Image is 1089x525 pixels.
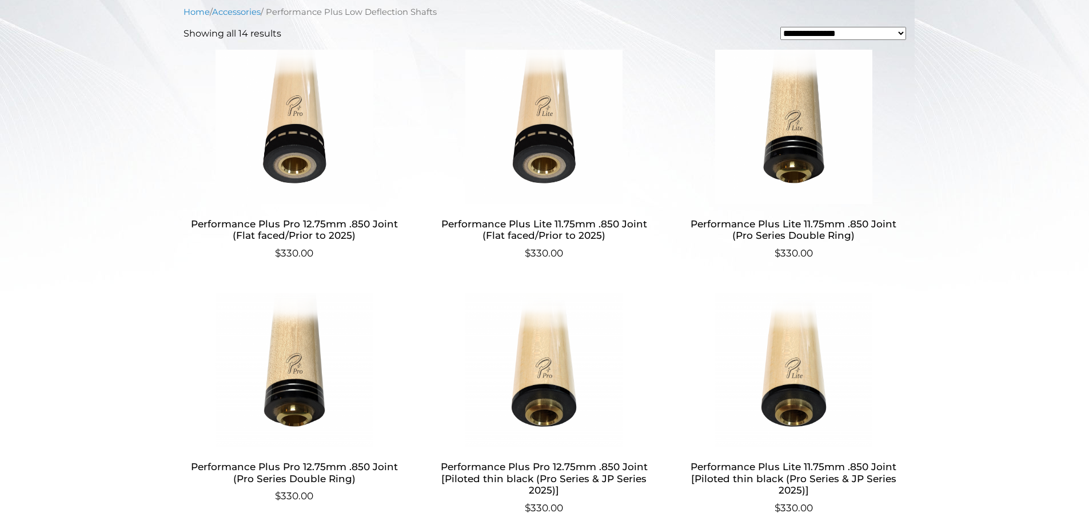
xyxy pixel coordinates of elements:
[525,502,563,514] bdi: 330.00
[775,502,813,514] bdi: 330.00
[184,27,281,41] p: Showing all 14 results
[775,247,780,259] span: $
[433,293,655,516] a: Performance Plus Pro 12.75mm .850 Joint [Piloted thin black (Pro Series & JP Series 2025)] $330.00
[683,293,905,516] a: Performance Plus Lite 11.75mm .850 Joint [Piloted thin black (Pro Series & JP Series 2025)] $330.00
[433,456,655,501] h2: Performance Plus Pro 12.75mm .850 Joint [Piloted thin black (Pro Series & JP Series 2025)]
[184,293,406,447] img: Performance Plus Pro 12.75mm .850 Joint (Pro Series Double Ring)
[775,502,780,514] span: $
[275,247,313,259] bdi: 330.00
[525,502,530,514] span: $
[433,50,655,204] img: Performance Plus Lite 11.75mm .850 Joint (Flat faced/Prior to 2025)
[184,293,406,504] a: Performance Plus Pro 12.75mm .850 Joint (Pro Series Double Ring) $330.00
[775,247,813,259] bdi: 330.00
[433,50,655,261] a: Performance Plus Lite 11.75mm .850 Joint (Flat faced/Prior to 2025) $330.00
[433,293,655,447] img: Performance Plus Pro 12.75mm .850 Joint [Piloted thin black (Pro Series & JP Series 2025)]
[683,50,905,204] img: Performance Plus Lite 11.75mm .850 Joint (Pro Series Double Ring)
[683,293,905,447] img: Performance Plus Lite 11.75mm .850 Joint [Piloted thin black (Pro Series & JP Series 2025)]
[683,213,905,246] h2: Performance Plus Lite 11.75mm .850 Joint (Pro Series Double Ring)
[184,456,406,490] h2: Performance Plus Pro 12.75mm .850 Joint (Pro Series Double Ring)
[184,6,906,18] nav: Breadcrumb
[275,490,281,502] span: $
[184,7,210,17] a: Home
[275,247,281,259] span: $
[683,50,905,261] a: Performance Plus Lite 11.75mm .850 Joint (Pro Series Double Ring) $330.00
[525,247,563,259] bdi: 330.00
[184,50,406,261] a: Performance Plus Pro 12.75mm .850 Joint (Flat faced/Prior to 2025) $330.00
[212,7,261,17] a: Accessories
[525,247,530,259] span: $
[184,50,406,204] img: Performance Plus Pro 12.75mm .850 Joint (Flat faced/Prior to 2025)
[433,213,655,246] h2: Performance Plus Lite 11.75mm .850 Joint (Flat faced/Prior to 2025)
[683,456,905,501] h2: Performance Plus Lite 11.75mm .850 Joint [Piloted thin black (Pro Series & JP Series 2025)]
[780,27,906,40] select: Shop order
[275,490,313,502] bdi: 330.00
[184,213,406,246] h2: Performance Plus Pro 12.75mm .850 Joint (Flat faced/Prior to 2025)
